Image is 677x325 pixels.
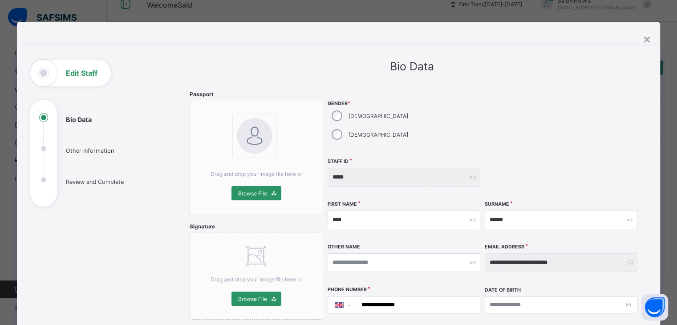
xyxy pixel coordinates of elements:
[328,201,357,207] label: First Name
[190,223,215,230] span: Signature
[190,91,214,97] span: Passport
[349,113,408,119] label: [DEMOGRAPHIC_DATA]
[237,118,272,154] img: bannerImage
[328,158,349,164] label: Staff ID
[328,287,367,292] label: Phone Number
[485,201,509,207] label: Surname
[190,100,323,214] div: bannerImageDrag and drop your image file here orBrowse File
[390,60,434,73] span: Bio Data
[641,294,668,321] button: Open asap
[485,244,524,250] label: Email Address
[328,101,480,106] span: Gender
[66,69,97,77] h1: Edit Staff
[485,287,521,293] label: Date of Birth
[211,276,302,283] span: Drag and drop your image file here or
[238,190,267,197] span: Browse File
[643,31,651,46] div: ×
[190,232,323,320] div: Drag and drop your image file here orBrowse File
[211,171,302,177] span: Drag and drop your image file here or
[349,131,408,138] label: [DEMOGRAPHIC_DATA]
[238,296,267,302] span: Browse File
[328,244,360,250] label: Other Name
